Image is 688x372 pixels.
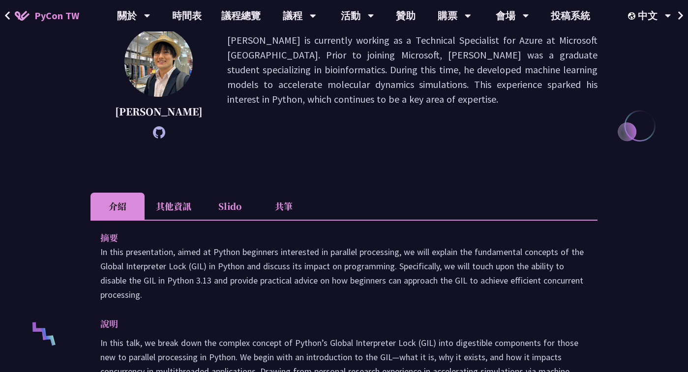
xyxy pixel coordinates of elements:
a: PyCon TW [5,3,89,28]
p: [PERSON_NAME] [115,104,203,119]
li: 共筆 [257,193,311,220]
li: 其他資訊 [145,193,203,220]
p: 說明 [100,316,568,331]
p: 摘要 [100,230,568,245]
img: Locale Icon [628,12,638,20]
li: 介紹 [90,193,145,220]
img: Home icon of PyCon TW 2025 [15,11,30,21]
img: Yu Saito [124,28,193,97]
p: In this presentation, aimed at Python beginners interested in parallel processing, we will explai... [100,245,588,302]
p: [PERSON_NAME] is currently working as a Technical Specialist for Azure at Microsoft [GEOGRAPHIC_D... [227,33,598,134]
span: PyCon TW [34,8,79,23]
li: Slido [203,193,257,220]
